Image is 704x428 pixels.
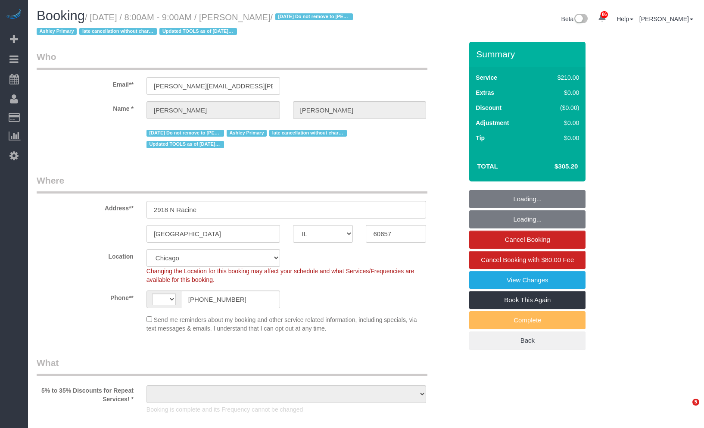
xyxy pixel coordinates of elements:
[539,119,579,127] div: $0.00
[293,101,427,119] input: Last Name*
[539,73,579,82] div: $210.00
[469,251,586,269] a: Cancel Booking with $80.00 Fee
[469,271,586,289] a: View Changes
[146,316,417,332] span: Send me reminders about my booking and other service related information, including specials, via...
[469,331,586,350] a: Back
[594,9,611,28] a: 86
[37,28,77,35] span: Ashley Primary
[37,12,355,37] small: / [DATE] / 8:00AM - 9:00AM / [PERSON_NAME]
[227,130,267,137] span: Ashley Primary
[37,8,85,23] span: Booking
[37,356,427,376] legend: What
[617,16,633,22] a: Help
[476,119,509,127] label: Adjustment
[561,16,588,22] a: Beta
[37,174,427,194] legend: Where
[539,88,579,97] div: $0.00
[675,399,695,419] iframe: Intercom live chat
[366,225,426,243] input: Zip Code**
[159,28,237,35] span: Updated TOOLS as of [DATE]: L, [GEOGRAPHIC_DATA], VAC - Client confirmed
[146,130,224,137] span: [DATE] Do not remove to [PERSON_NAME]
[539,134,579,142] div: $0.00
[639,16,693,22] a: [PERSON_NAME]
[539,103,579,112] div: ($0.00)
[469,231,586,249] a: Cancel Booking
[30,101,140,113] label: Name *
[692,399,699,406] span: 5
[146,268,414,283] span: Changing the Location for this booking may affect your schedule and what Services/Frequencies are...
[601,11,608,18] span: 86
[30,383,140,403] label: 5% to 35% Discounts for Repeat Services! *
[529,163,578,170] h4: $305.20
[476,88,494,97] label: Extras
[146,101,280,119] input: First Name**
[269,130,347,137] span: late cancellation without charge [DATE]
[477,162,498,170] strong: Total
[275,13,353,20] span: [DATE] Do not remove to [PERSON_NAME]
[476,134,485,142] label: Tip
[573,14,588,25] img: New interface
[476,49,581,59] h3: Summary
[476,73,497,82] label: Service
[476,103,502,112] label: Discount
[30,249,140,261] label: Location
[5,9,22,21] img: Automaid Logo
[469,291,586,309] a: Book This Again
[146,141,224,148] span: Updated TOOLS as of [DATE]: L, [GEOGRAPHIC_DATA], VAC - Client confirmed
[79,28,157,35] span: late cancellation without charge [DATE]
[481,256,574,263] span: Cancel Booking with $80.00 Fee
[37,50,427,70] legend: Who
[146,405,427,414] p: Booking is complete and its Frequency cannot be changed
